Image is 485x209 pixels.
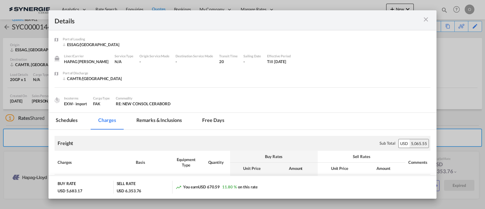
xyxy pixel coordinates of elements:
[116,96,171,101] div: Commodity
[176,184,258,190] div: You earn on this rate
[399,139,410,148] div: USD
[64,101,87,106] div: EXW
[219,59,238,64] div: 20
[243,59,261,64] div: -
[139,53,169,59] div: Origin Service Mode
[63,36,119,42] div: Port of Loading
[58,140,73,147] div: Freight
[410,139,429,148] div: 5,065.55
[58,160,130,165] div: Charges
[64,53,109,59] div: Liner/Carrier
[64,96,87,101] div: Incoterms
[73,101,87,106] div: - import
[198,184,220,189] span: USD 670.59
[63,76,122,81] div: CAMTR/Port of Montreal
[321,154,402,159] div: Sell Rates
[205,160,227,165] div: Quantity
[139,59,169,64] div: -
[54,97,60,103] img: cargo.png
[48,113,85,130] md-tab-item: Schedules
[93,96,110,101] div: Cargo Type
[129,113,189,130] md-tab-item: Remarks & Inclusions
[405,151,430,174] th: Comments
[422,16,430,23] md-icon: icon-close m-3 fg-AAA8AD cursor
[93,101,110,106] div: FAK
[136,160,167,165] div: Basis
[176,184,182,190] md-icon: icon-trending-up
[274,163,318,174] th: Amount
[116,101,171,106] span: RE: NEW CONSOL CERABORD
[64,59,109,64] div: HAPAG LLOYD
[195,113,231,130] md-tab-item: Free days
[267,53,290,59] div: Effective Period
[267,59,286,64] div: Till 30 Sep 2025
[115,53,133,59] div: Service Type
[58,188,82,194] div: USD 5,683.17
[91,113,123,130] md-tab-item: Charges
[230,163,274,174] th: Unit Price
[380,140,395,146] div: Sub Total
[55,16,393,24] div: Details
[219,53,238,59] div: Transit Time
[173,157,199,168] div: Equipment Type
[318,163,362,174] th: Unit Price
[63,42,119,47] div: ESSAG/Port of Sagunto
[233,154,315,159] div: Buy Rates
[117,188,142,194] div: USD 6,353.76
[176,59,213,64] div: -
[63,70,122,76] div: Port of Discharge
[58,181,76,188] div: BUY RATE
[243,53,261,59] div: Sailing Date
[115,59,122,64] span: N/A
[176,53,213,59] div: Destination Service Mode
[362,163,406,174] th: Amount
[117,181,135,188] div: SELL RATE
[222,184,236,189] span: 11.80 %
[48,113,238,130] md-pagination-wrapper: Use the left and right arrow keys to navigate between tabs
[48,10,436,198] md-dialog: Port of Loading ...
